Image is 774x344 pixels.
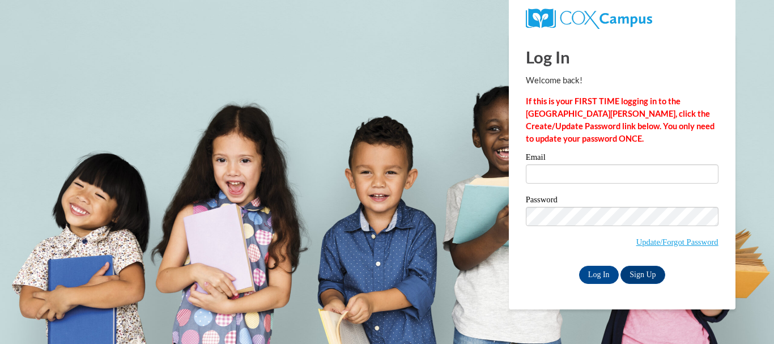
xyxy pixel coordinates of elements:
img: COX Campus [526,9,652,29]
a: Sign Up [620,266,665,284]
strong: If this is your FIRST TIME logging in to the [GEOGRAPHIC_DATA][PERSON_NAME], click the Create/Upd... [526,96,715,143]
p: Welcome back! [526,74,718,87]
label: Email [526,153,718,164]
label: Password [526,196,718,207]
a: COX Campus [526,13,652,23]
a: Update/Forgot Password [636,237,718,247]
input: Log In [579,266,619,284]
h1: Log In [526,45,718,69]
